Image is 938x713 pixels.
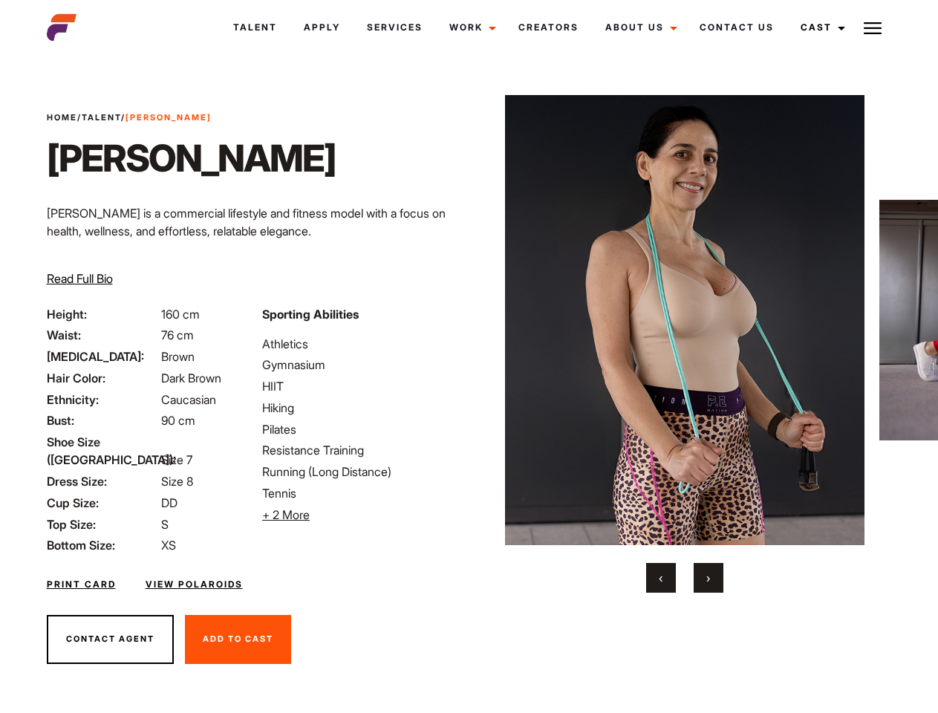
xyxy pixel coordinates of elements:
p: [PERSON_NAME] is a commercial lifestyle and fitness model with a focus on health, wellness, and e... [47,204,460,240]
span: Previous [659,570,662,585]
span: Next [706,570,710,585]
span: Shoe Size ([GEOGRAPHIC_DATA]): [47,433,158,469]
button: Add To Cast [185,615,291,664]
span: Bust: [47,411,158,429]
a: Contact Us [686,7,787,48]
img: Burger icon [864,19,882,37]
span: Waist: [47,326,158,344]
span: [MEDICAL_DATA]: [47,348,158,365]
span: Size 7 [161,452,192,467]
span: Read Full Bio [47,271,113,286]
h1: [PERSON_NAME] [47,136,336,180]
a: Home [47,112,77,123]
a: Talent [220,7,290,48]
span: + 2 More [262,507,310,522]
span: XS [161,538,176,553]
a: Services [354,7,436,48]
strong: Sporting Abilities [262,307,359,322]
span: Caucasian [161,392,216,407]
a: Print Card [47,578,116,591]
li: HIIT [262,377,460,395]
li: Hiking [262,399,460,417]
span: Height: [47,305,158,323]
a: Cast [787,7,854,48]
button: Read Full Bio [47,270,113,287]
span: / / [47,111,212,124]
span: 90 cm [161,413,195,428]
span: Hair Color: [47,369,158,387]
span: 76 cm [161,328,194,342]
li: Pilates [262,420,460,438]
a: About Us [592,7,686,48]
span: S [161,517,169,532]
a: View Polaroids [146,578,243,591]
a: Talent [82,112,121,123]
a: Creators [505,7,592,48]
span: Dress Size: [47,472,158,490]
strong: [PERSON_NAME] [126,112,212,123]
span: Add To Cast [203,634,273,644]
span: 160 cm [161,307,200,322]
span: DD [161,495,177,510]
li: Running (Long Distance) [262,463,460,481]
span: Bottom Size: [47,536,158,554]
li: Tennis [262,484,460,502]
span: Ethnicity: [47,391,158,408]
li: Athletics [262,335,460,353]
button: Contact Agent [47,615,174,664]
li: Resistance Training [262,441,460,459]
span: Size 8 [161,474,193,489]
span: Dark Brown [161,371,221,385]
li: Gymnasium [262,356,460,374]
span: Brown [161,349,195,364]
p: Through her modeling and wellness brand, HEAL, she inspires others on their wellness journeys—cha... [47,252,460,305]
a: Work [436,7,505,48]
span: Top Size: [47,515,158,533]
img: cropped-aefm-brand-fav-22-square.png [47,13,76,42]
span: Cup Size: [47,494,158,512]
a: Apply [290,7,354,48]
